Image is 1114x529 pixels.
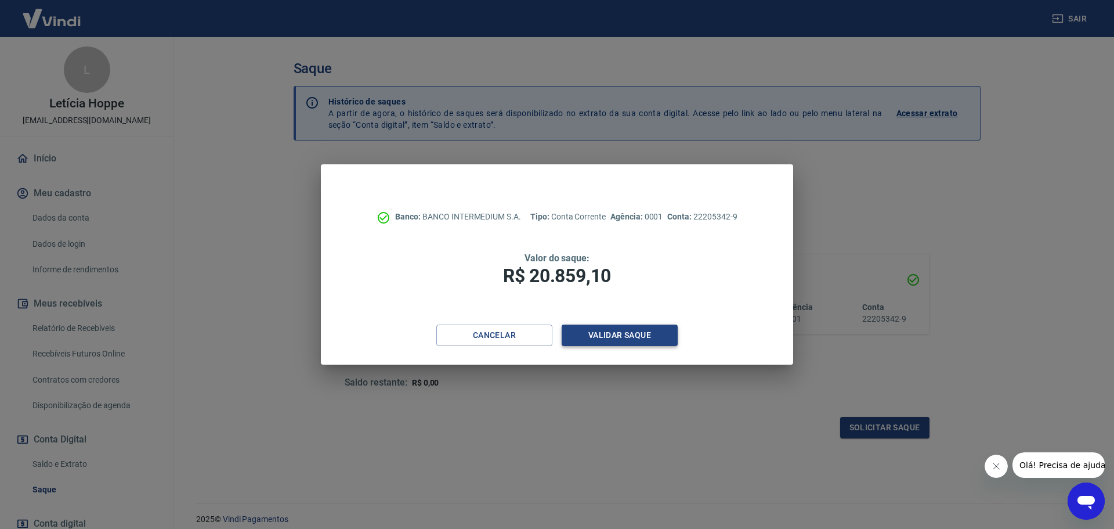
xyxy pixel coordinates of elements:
[667,212,693,221] span: Conta:
[1012,452,1105,478] iframe: Mensagem da empresa
[503,265,611,287] span: R$ 20.859,10
[530,212,551,221] span: Tipo:
[610,212,645,221] span: Agência:
[525,253,589,264] span: Valor do saque:
[667,211,737,223] p: 22205342-9
[562,325,678,346] button: Validar saque
[985,455,1008,478] iframe: Fechar mensagem
[610,211,663,223] p: 0001
[1068,483,1105,520] iframe: Botão para abrir a janela de mensagens
[395,212,422,221] span: Banco:
[395,211,521,223] p: BANCO INTERMEDIUM S.A.
[530,211,606,223] p: Conta Corrente
[436,325,552,346] button: Cancelar
[7,8,97,17] span: Olá! Precisa de ajuda?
